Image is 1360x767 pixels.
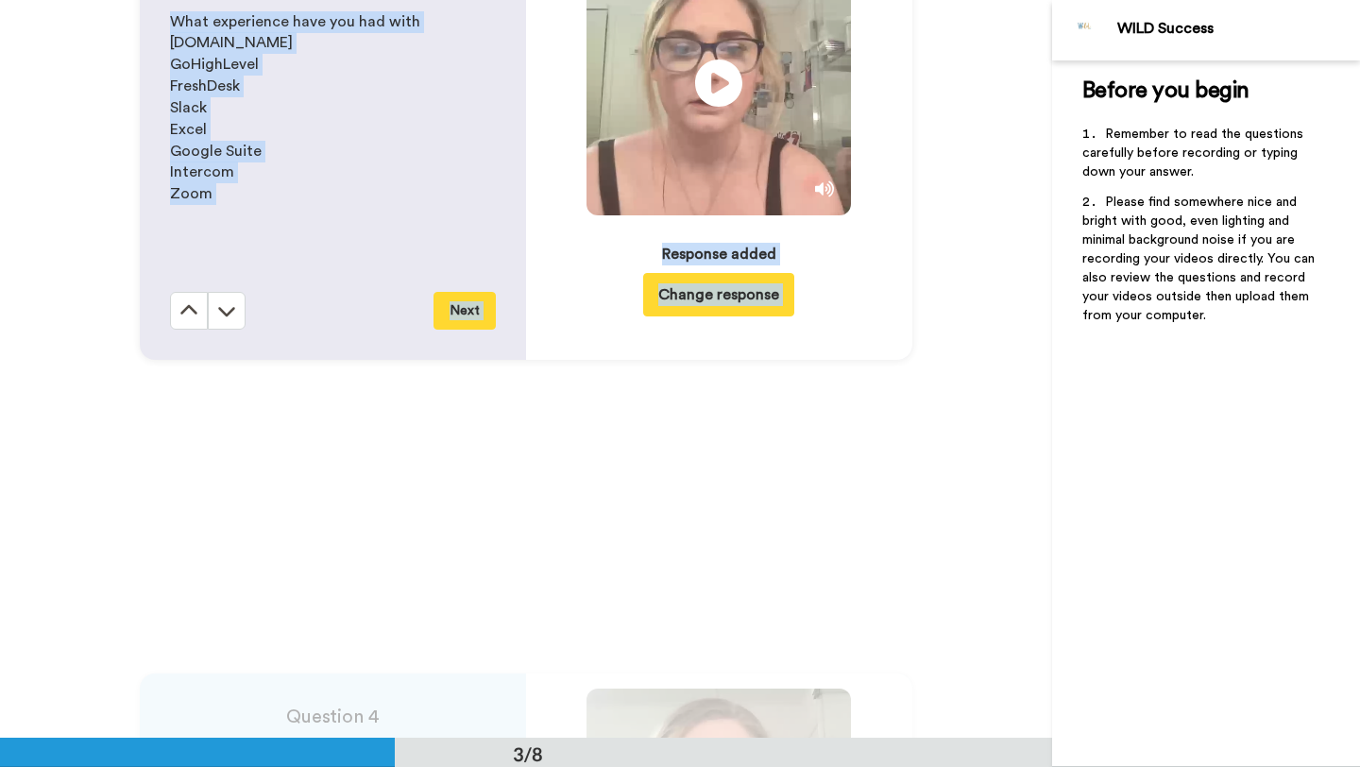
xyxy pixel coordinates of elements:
div: 3/8 [483,741,573,767]
span: What experience have you had with [170,14,420,29]
span: Google Suite [170,144,262,159]
button: Change response [643,273,794,316]
span: Slack [170,100,207,115]
span: Intercom [170,164,234,179]
span: GoHighLevel [170,57,259,72]
span: FreshDesk [170,78,240,94]
span: Remember to read the questions carefully before recording or typing down your answer. [1082,128,1307,179]
div: Response added [662,243,776,265]
span: Excel [170,122,207,137]
span: Zoom [170,186,212,201]
span: [DOMAIN_NAME] [170,35,293,50]
span: Please find somewhere nice and bright with good, even lighting and minimal background noise if yo... [1082,196,1318,322]
img: Mute/Unmute [815,179,834,198]
button: Next [433,292,496,330]
span: Before you begin [1082,79,1249,102]
img: Profile Image [1062,8,1108,53]
div: WILD Success [1117,20,1359,38]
